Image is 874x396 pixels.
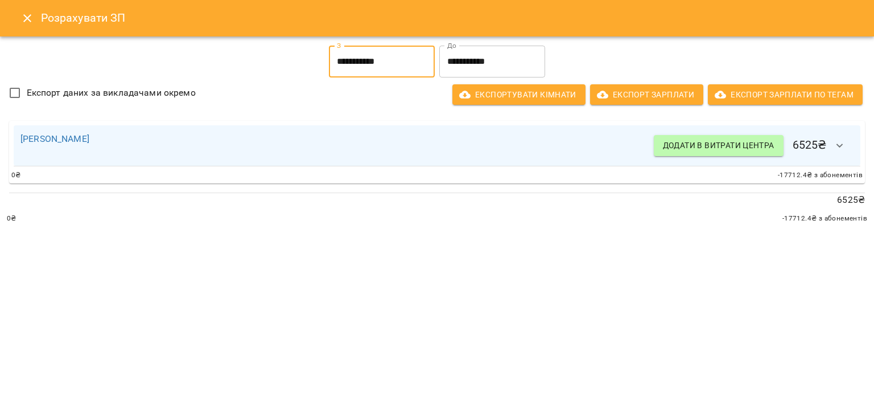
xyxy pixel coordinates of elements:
button: Експортувати кімнати [452,84,586,105]
span: 0 ₴ [7,213,17,224]
button: Додати в витрати центра [654,135,784,156]
h6: 6525 ₴ [654,132,854,160]
a: [PERSON_NAME] [20,133,89,144]
span: 0 ₴ [11,170,21,181]
button: Експорт Зарплати [590,84,703,105]
span: Експорт Зарплати [599,88,694,101]
span: Експорт Зарплати по тегам [717,88,854,101]
button: Експорт Зарплати по тегам [708,84,863,105]
span: Експорт даних за викладачами окремо [27,86,196,100]
h6: Розрахувати ЗП [41,9,860,27]
span: Експортувати кімнати [461,88,576,101]
span: Додати в витрати центра [663,138,774,152]
span: -17712.4 ₴ з абонементів [778,170,863,181]
button: Close [14,5,41,32]
p: 6525 ₴ [9,193,865,207]
span: -17712.4 ₴ з абонементів [782,213,867,224]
